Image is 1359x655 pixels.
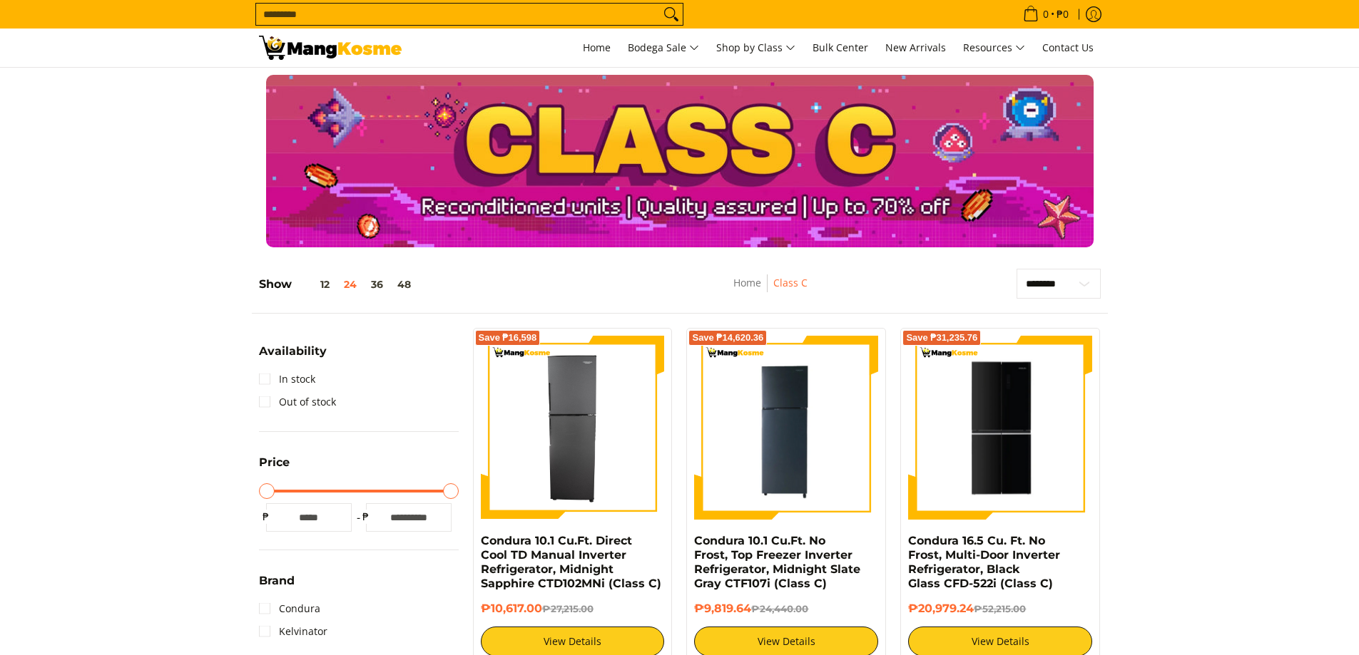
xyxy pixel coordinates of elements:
a: Condura 10.1 Cu.Ft. Direct Cool TD Manual Inverter Refrigerator, Midnight Sapphire CTD102MNi (Cla... [481,534,661,590]
a: Out of stock [259,391,336,413]
a: Kelvinator [259,620,327,643]
span: 0 [1041,9,1051,19]
img: Class C Home &amp; Business Appliances: Up to 70% Off l Mang Kosme [259,36,402,60]
span: ₱0 [1054,9,1071,19]
span: Resources [963,39,1025,57]
span: Bulk Center [813,41,868,54]
span: ₱ [259,510,273,524]
del: ₱27,215.00 [542,603,594,614]
a: Bodega Sale [621,29,706,67]
del: ₱52,215.00 [974,603,1026,614]
a: Shop by Class [709,29,803,67]
a: Condura 10.1 Cu.Ft. No Frost, Top Freezer Inverter Refrigerator, Midnight Slate Gray CTF107i (Cla... [694,534,860,590]
button: 12 [292,279,337,290]
a: Resources [956,29,1032,67]
span: Home [583,41,611,54]
span: ₱ [359,510,373,524]
summary: Open [259,457,290,479]
a: Home [576,29,618,67]
img: Condura 10.1 Cu.Ft. No Frost, Top Freezer Inverter Refrigerator, Midnight Slate Gray CTF107i (Cla... [694,336,878,520]
button: 36 [364,279,390,290]
summary: Open [259,575,295,597]
span: Brand [259,575,295,587]
a: Condura 16.5 Cu. Ft. No Frost, Multi-Door Inverter Refrigerator, Black Glass CFD-522i (Class C) [908,534,1060,590]
h6: ₱20,979.24 [908,602,1092,616]
span: Availability [259,346,327,357]
a: Home [733,276,761,289]
del: ₱24,440.00 [751,603,808,614]
button: 48 [390,279,418,290]
span: Price [259,457,290,468]
img: Condura 16.5 Cu. Ft. No Frost, Multi-Door Inverter Refrigerator, Black Glass CFD-522i (Class C) [908,338,1092,517]
a: In stock [259,368,315,391]
button: Search [660,4,683,25]
a: Condura [259,597,320,620]
span: Save ₱31,235.76 [906,334,977,342]
span: New Arrivals [885,41,946,54]
a: Contact Us [1035,29,1101,67]
img: Condura 10.1 Cu.Ft. Direct Cool TD Manual Inverter Refrigerator, Midnight Sapphire CTD102MNi (Cla... [481,336,665,520]
a: New Arrivals [878,29,953,67]
span: Bodega Sale [628,39,699,57]
nav: Main Menu [416,29,1101,67]
h5: Show [259,277,418,292]
span: Contact Us [1042,41,1094,54]
nav: Breadcrumbs [646,274,895,306]
span: Save ₱16,598 [479,334,537,342]
h6: ₱9,819.64 [694,602,878,616]
a: Bulk Center [805,29,875,67]
summary: Open [259,346,327,368]
button: 24 [337,279,364,290]
span: • [1019,6,1073,22]
span: Shop by Class [716,39,795,57]
span: Save ₱14,620.36 [692,334,763,342]
h6: ₱10,617.00 [481,602,665,616]
a: Class C [773,276,808,289]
